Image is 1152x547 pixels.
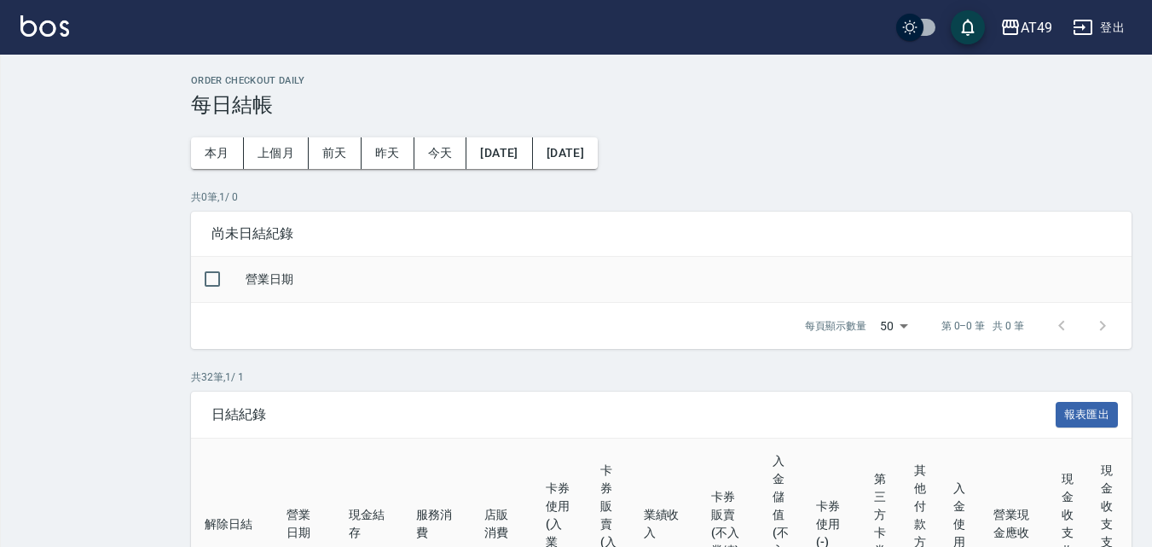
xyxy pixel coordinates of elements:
[1056,405,1119,422] a: 報表匯出
[414,137,467,169] button: 今天
[191,137,244,169] button: 本月
[362,137,414,169] button: 昨天
[191,370,1132,385] p: 共 32 筆, 1 / 1
[941,318,1024,334] p: 第 0–0 筆 共 0 筆
[244,137,309,169] button: 上個月
[1066,12,1132,44] button: 登出
[191,75,1132,86] h2: Order checkout daily
[873,303,914,349] div: 50
[211,406,1056,423] span: 日結紀錄
[309,137,362,169] button: 前天
[951,10,985,44] button: save
[1056,402,1119,428] button: 報表匯出
[466,137,532,169] button: [DATE]
[191,93,1132,117] h3: 每日結帳
[232,257,1132,303] th: 營業日期
[20,15,69,37] img: Logo
[805,318,866,334] p: 每頁顯示數量
[533,137,598,169] button: [DATE]
[993,10,1059,45] button: AT49
[191,189,1132,205] p: 共 0 筆, 1 / 0
[211,225,1111,242] span: 尚未日結紀錄
[1021,17,1052,38] div: AT49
